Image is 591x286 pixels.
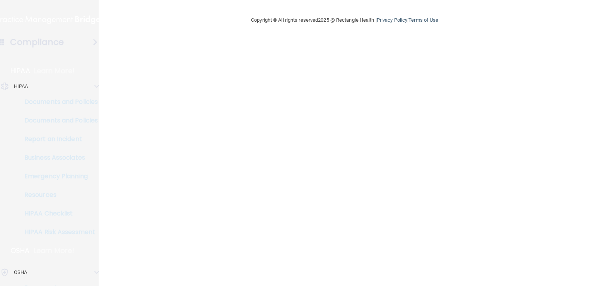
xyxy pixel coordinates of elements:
[5,191,111,199] p: Resources
[5,210,111,217] p: HIPAA Checklist
[5,228,111,236] p: HIPAA Risk Assessment
[10,66,30,76] p: HIPAA
[5,117,111,124] p: Documents and Policies
[10,37,64,48] h4: Compliance
[5,135,111,143] p: Report an Incident
[34,246,75,255] p: Learn More!
[203,8,486,33] div: Copyright © All rights reserved 2025 @ Rectangle Health | |
[14,82,28,91] p: HIPAA
[377,17,407,23] a: Privacy Policy
[5,154,111,162] p: Business Associates
[408,17,438,23] a: Terms of Use
[34,66,75,76] p: Learn More!
[5,98,111,106] p: Documents and Policies
[5,172,111,180] p: Emergency Planning
[10,246,30,255] p: OSHA
[14,268,27,277] p: OSHA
